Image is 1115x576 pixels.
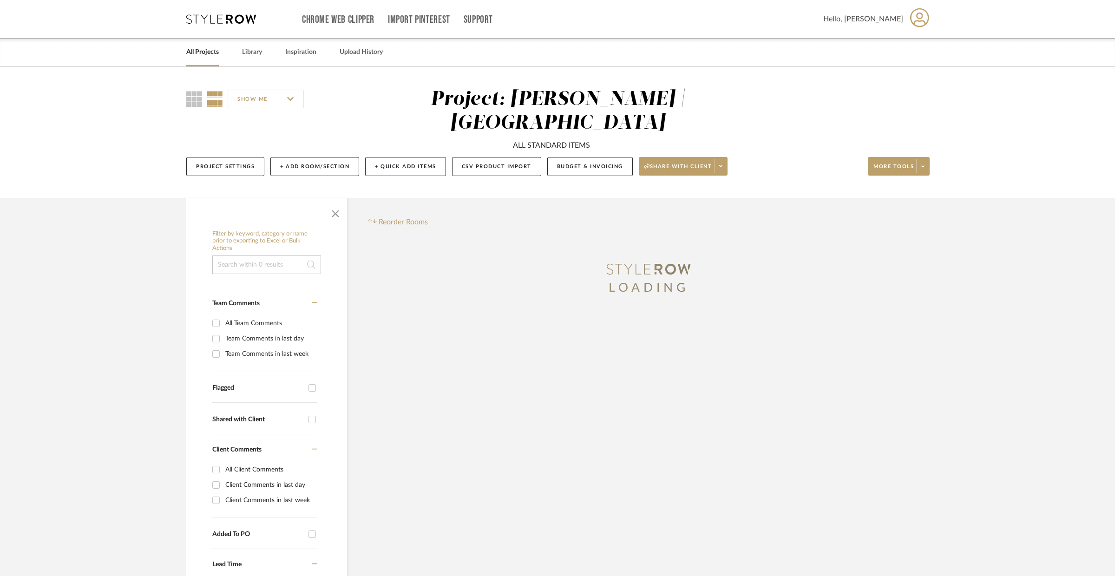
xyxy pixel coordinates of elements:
button: Budget & Invoicing [547,157,633,176]
h6: Filter by keyword, category or name prior to exporting to Excel or Bulk Actions [212,230,321,252]
span: Lead Time [212,561,242,568]
a: Library [242,46,262,59]
a: Import Pinterest [388,16,450,24]
a: All Projects [186,46,219,59]
div: Shared with Client [212,416,304,424]
button: + Add Room/Section [270,157,359,176]
button: Project Settings [186,157,264,176]
span: More tools [873,163,914,177]
div: Project: [PERSON_NAME] | [GEOGRAPHIC_DATA] [431,90,686,133]
div: Team Comments in last day [225,331,315,346]
span: Hello, [PERSON_NAME] [823,13,903,25]
a: Inspiration [285,46,316,59]
button: Share with client [639,157,728,176]
div: Client Comments in last day [225,478,315,492]
div: Flagged [212,384,304,392]
div: Team Comments in last week [225,347,315,361]
div: All Team Comments [225,316,315,331]
button: More tools [868,157,930,176]
button: Close [326,203,345,221]
a: Support [464,16,493,24]
div: ALL STANDARD ITEMS [513,140,590,151]
button: + Quick Add Items [365,157,446,176]
div: All Client Comments [225,462,315,477]
span: Reorder Rooms [379,216,428,228]
div: Added To PO [212,530,304,538]
button: Reorder Rooms [368,216,428,228]
span: Client Comments [212,446,262,453]
span: Share with client [644,163,712,177]
span: Team Comments [212,300,260,307]
button: CSV Product Import [452,157,541,176]
a: Upload History [340,46,383,59]
span: LOADING [609,282,689,294]
div: Client Comments in last week [225,493,315,508]
input: Search within 0 results [212,255,321,274]
a: Chrome Web Clipper [302,16,374,24]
